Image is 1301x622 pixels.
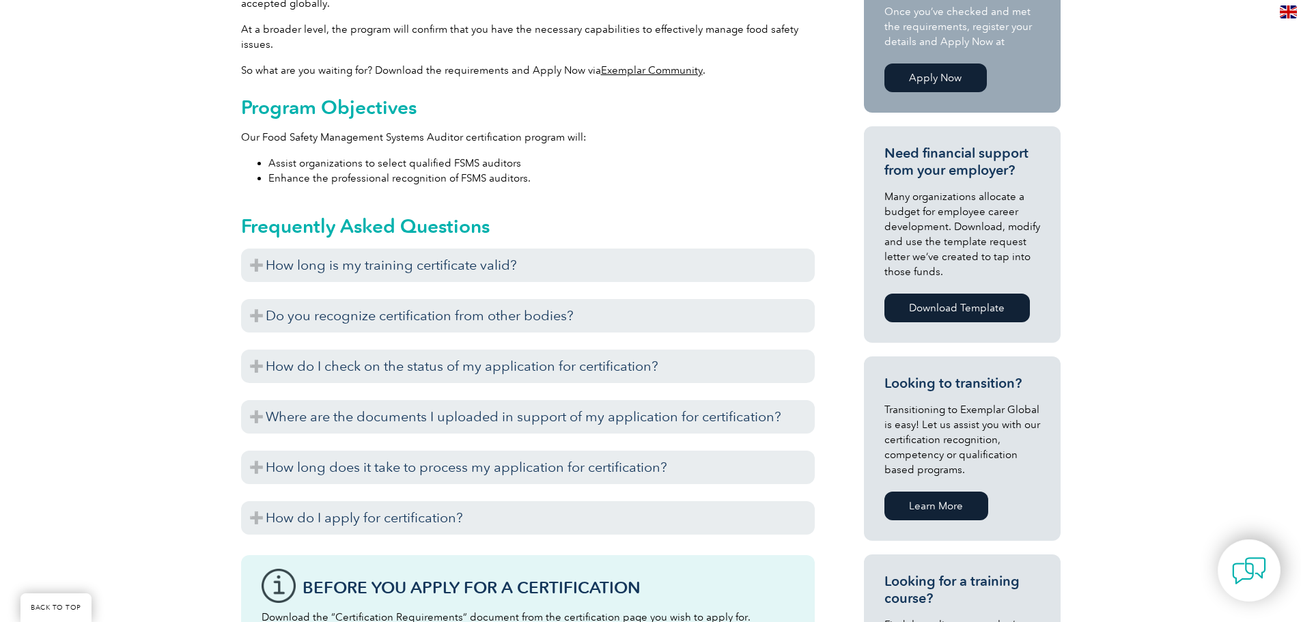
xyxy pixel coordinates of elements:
h3: How do I check on the status of my application for certification? [241,350,815,383]
li: Assist organizations to select qualified FSMS auditors [268,156,815,171]
a: Download Template [884,294,1030,322]
li: Enhance the professional recognition of FSMS auditors. [268,171,815,186]
h3: Before You Apply For a Certification [303,579,794,596]
p: At a broader level, the program will confirm that you have the necessary capabilities to effectiv... [241,22,815,52]
p: Many organizations allocate a budget for employee career development. Download, modify and use th... [884,189,1040,279]
h3: Where are the documents I uploaded in support of my application for certification? [241,400,815,434]
p: So what are you waiting for? Download the requirements and Apply Now via . [241,63,815,78]
h3: Looking to transition? [884,375,1040,392]
a: BACK TO TOP [20,593,92,622]
p: Once you’ve checked and met the requirements, register your details and Apply Now at [884,4,1040,49]
h3: Looking for a training course? [884,573,1040,607]
a: Apply Now [884,63,987,92]
h3: Need financial support from your employer? [884,145,1040,179]
h3: How do I apply for certification? [241,501,815,535]
h3: How long is my training certificate valid? [241,249,815,282]
p: Our Food Safety Management Systems Auditor certification program will: [241,130,815,145]
h3: How long does it take to process my application for certification? [241,451,815,484]
h2: Program Objectives [241,96,815,118]
img: contact-chat.png [1232,554,1266,588]
img: en [1280,5,1297,18]
a: Learn More [884,492,988,520]
a: Exemplar Community [601,64,703,76]
h3: Do you recognize certification from other bodies? [241,299,815,333]
h2: Frequently Asked Questions [241,215,815,237]
p: Transitioning to Exemplar Global is easy! Let us assist you with our certification recognition, c... [884,402,1040,477]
